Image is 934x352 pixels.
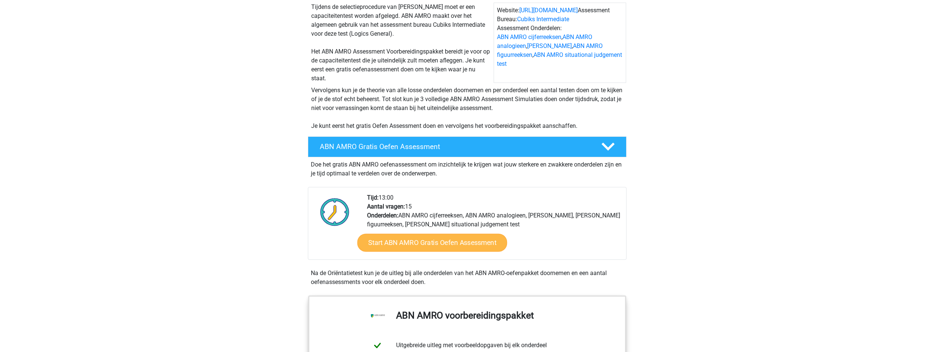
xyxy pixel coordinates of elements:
[316,193,354,230] img: Klok
[367,212,398,219] b: Onderdelen:
[497,51,622,67] a: ABN AMRO situational judgement test
[367,203,405,210] b: Aantal vragen:
[497,33,592,49] a: ABN AMRO analogieen
[494,3,626,83] div: Website: Assessment Bureau: Assessment Onderdelen: , , , ,
[497,33,561,41] a: ABN AMRO cijferreeksen
[320,142,589,151] h4: ABN AMRO Gratis Oefen Assessment
[519,7,578,14] a: [URL][DOMAIN_NAME]
[517,16,569,23] a: Cubiks Intermediate
[305,136,629,157] a: ABN AMRO Gratis Oefen Assessment
[308,157,627,178] div: Doe het gratis ABN AMRO oefenassessment om inzichtelijk te krijgen wat jouw sterkere en zwakkere ...
[497,42,603,58] a: ABN AMRO figuurreeksen
[308,269,627,287] div: Na de Oriëntatietest kun je de uitleg bij alle onderdelen van het ABN AMRO-oefenpakket doornemen ...
[361,193,626,259] div: 13:00 15 ABN AMRO cijferreeksen, ABN AMRO analogieen, [PERSON_NAME], [PERSON_NAME] figuurreeksen,...
[357,234,507,252] a: Start ABN AMRO Gratis Oefen Assessment
[367,194,379,201] b: Tijd:
[527,42,572,49] a: [PERSON_NAME]
[308,3,494,83] div: Tijdens de selectieprocedure van [PERSON_NAME] moet er een capaciteitentest worden afgelegd. ABN ...
[308,86,626,130] div: Vervolgens kun je de theorie van alle losse onderdelen doornemen en per onderdeel een aantal test...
